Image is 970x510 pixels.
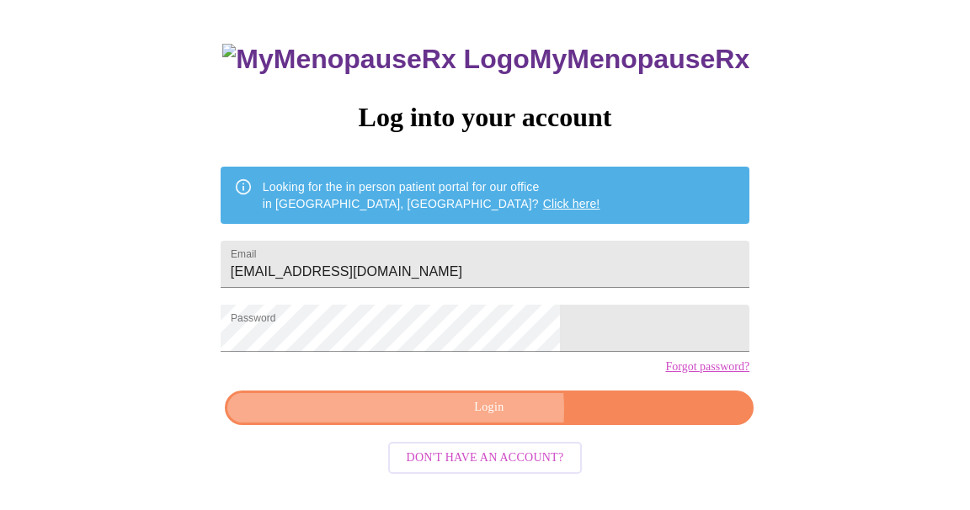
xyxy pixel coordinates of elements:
[222,44,749,75] h3: MyMenopauseRx
[244,397,734,418] span: Login
[665,360,749,374] a: Forgot password?
[388,442,583,475] button: Don't have an account?
[263,172,600,219] div: Looking for the in person patient portal for our office in [GEOGRAPHIC_DATA], [GEOGRAPHIC_DATA]?
[222,44,529,75] img: MyMenopauseRx Logo
[384,449,587,464] a: Don't have an account?
[221,102,749,133] h3: Log into your account
[543,197,600,210] a: Click here!
[225,390,754,425] button: Login
[407,448,564,469] span: Don't have an account?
